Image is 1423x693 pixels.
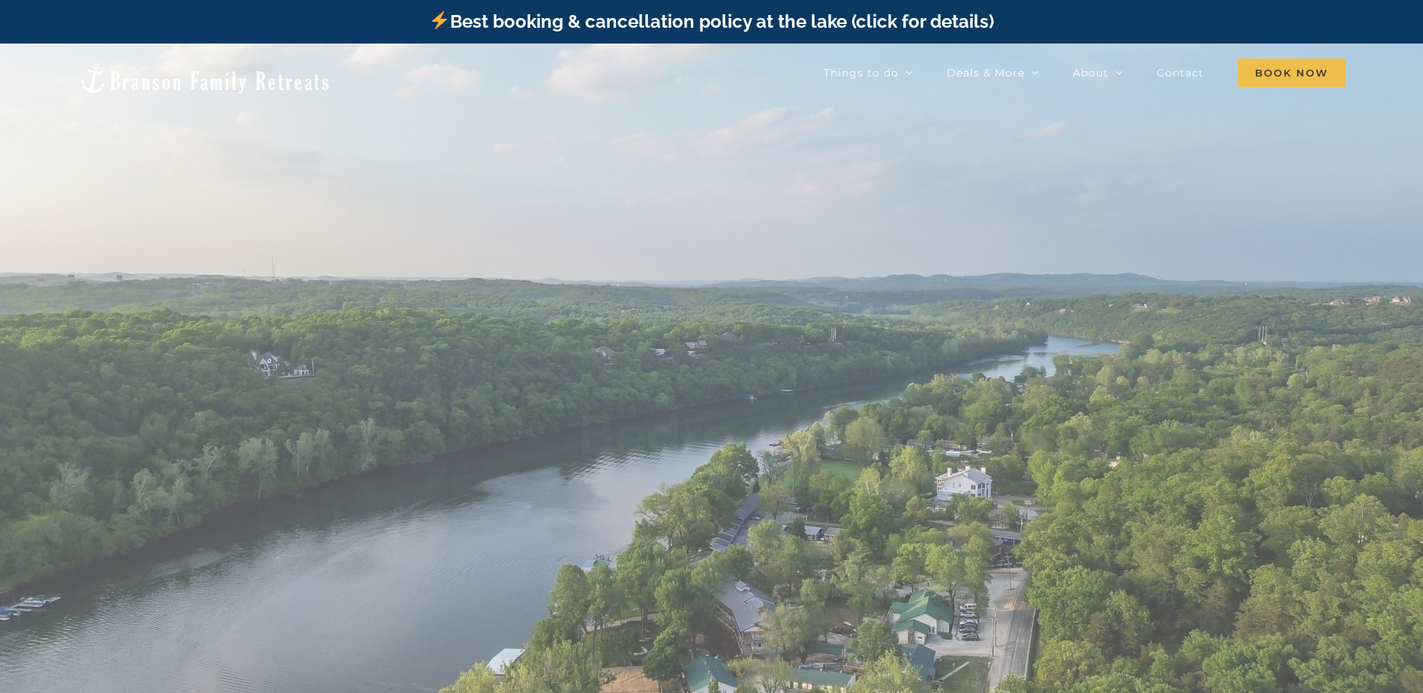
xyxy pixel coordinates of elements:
a: Best booking & cancellation policy at the lake (click for details) [429,10,993,32]
a: About [1073,58,1123,88]
span: Things to do [824,67,899,78]
img: Branson Family Retreats Logo [77,61,332,95]
span: Deals & More [947,67,1025,78]
span: About [1073,67,1109,78]
a: Vacation homes [680,58,790,88]
a: Deals & More [947,58,1039,88]
b: 6 to 10 Bedrooms [578,338,845,466]
a: Book Now [1238,58,1346,88]
a: Contact [1157,58,1204,88]
span: Book Now [1238,58,1346,87]
span: Contact [1157,67,1204,78]
span: Vacation homes [680,67,776,78]
img: ⚡️ [431,11,449,29]
nav: Main Menu [680,58,1346,88]
a: Things to do [824,58,913,88]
